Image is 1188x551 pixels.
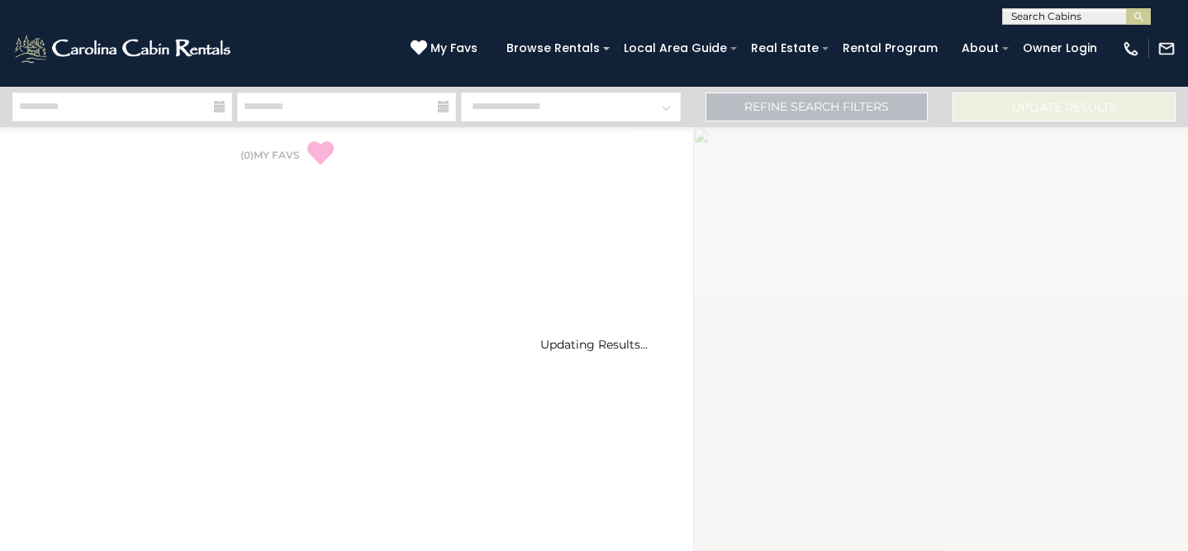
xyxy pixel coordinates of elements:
a: Local Area Guide [615,36,735,61]
img: White-1-2.png [12,32,235,65]
a: Owner Login [1015,36,1105,61]
a: About [953,36,1007,61]
a: Browse Rentals [498,36,608,61]
a: Rental Program [834,36,946,61]
img: phone-regular-white.png [1122,40,1140,58]
span: My Favs [430,40,478,57]
a: My Favs [411,40,482,58]
img: mail-regular-white.png [1157,40,1176,58]
a: Real Estate [743,36,827,61]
